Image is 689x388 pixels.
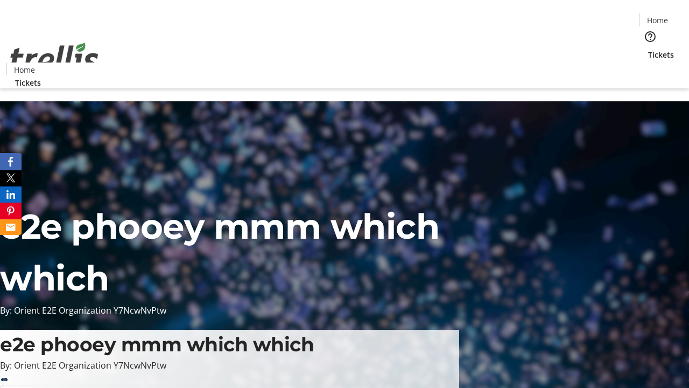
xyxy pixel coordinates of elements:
button: Cart [639,60,661,82]
a: Home [7,64,41,75]
span: Tickets [15,77,41,88]
button: Help [639,26,661,47]
span: Home [14,64,35,75]
img: Orient E2E Organization Y7NcwNvPtw's Logo [6,31,102,85]
span: Home [647,15,668,26]
a: Tickets [6,77,50,88]
span: Tickets [648,49,674,60]
a: Tickets [639,49,683,60]
a: Home [640,15,674,26]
